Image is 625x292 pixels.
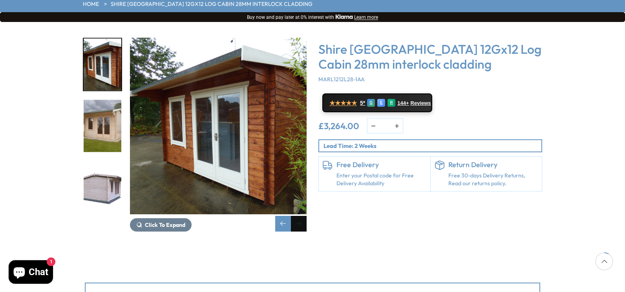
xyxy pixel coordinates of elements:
[367,99,375,107] div: G
[336,172,426,187] a: Enter your Postal code for Free Delivery Availability
[329,99,357,107] span: ★★★★★
[83,38,122,91] div: 5 / 18
[6,260,55,286] inbox-online-store-chat: Shopify online store chat
[318,42,542,72] h3: Shire [GEOGRAPHIC_DATA] 12Gx12 Log Cabin 28mm interlock cladding
[83,0,99,8] a: HOME
[318,76,365,83] span: MARL1212L28-1AA
[397,100,409,106] span: 144+
[84,100,121,152] img: Marlborough1_4_-Recovered_18336190-6dc7-4baa-9a4f-86e05c165265_200x200.jpg
[318,122,359,130] ins: £3,264.00
[111,0,312,8] a: Shire [GEOGRAPHIC_DATA] 12Gx12 Log Cabin 28mm interlock cladding
[377,99,385,107] div: E
[83,99,122,153] div: 6 / 18
[411,100,431,106] span: Reviews
[323,142,541,150] p: Lead Time: 2 Weeks
[448,161,538,169] h6: Return Delivery
[387,99,395,107] div: R
[291,216,307,232] div: Next slide
[130,38,307,214] img: Shire Marlborough 12Gx12 Log Cabin 28mm interlock cladding - Best Shed
[130,218,192,232] button: Click To Expand
[130,38,307,232] div: 5 / 18
[84,161,121,214] img: Marlborough12gx12__white_0268_ac4b3f9c-aeaa-4ff6-81ca-a8c10c291dfe_200x200.jpg
[83,161,122,214] div: 7 / 18
[322,93,432,112] a: ★★★★★ 5* G E R 144+ Reviews
[336,161,426,169] h6: Free Delivery
[145,221,185,228] span: Click To Expand
[84,38,121,91] img: Marlborough_10_1e98dceb-b9ae-4974-b486-e44e24d09539_200x200.jpg
[275,216,291,232] div: Previous slide
[448,172,538,187] p: Free 30-days Delivery Returns, Read our returns policy.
